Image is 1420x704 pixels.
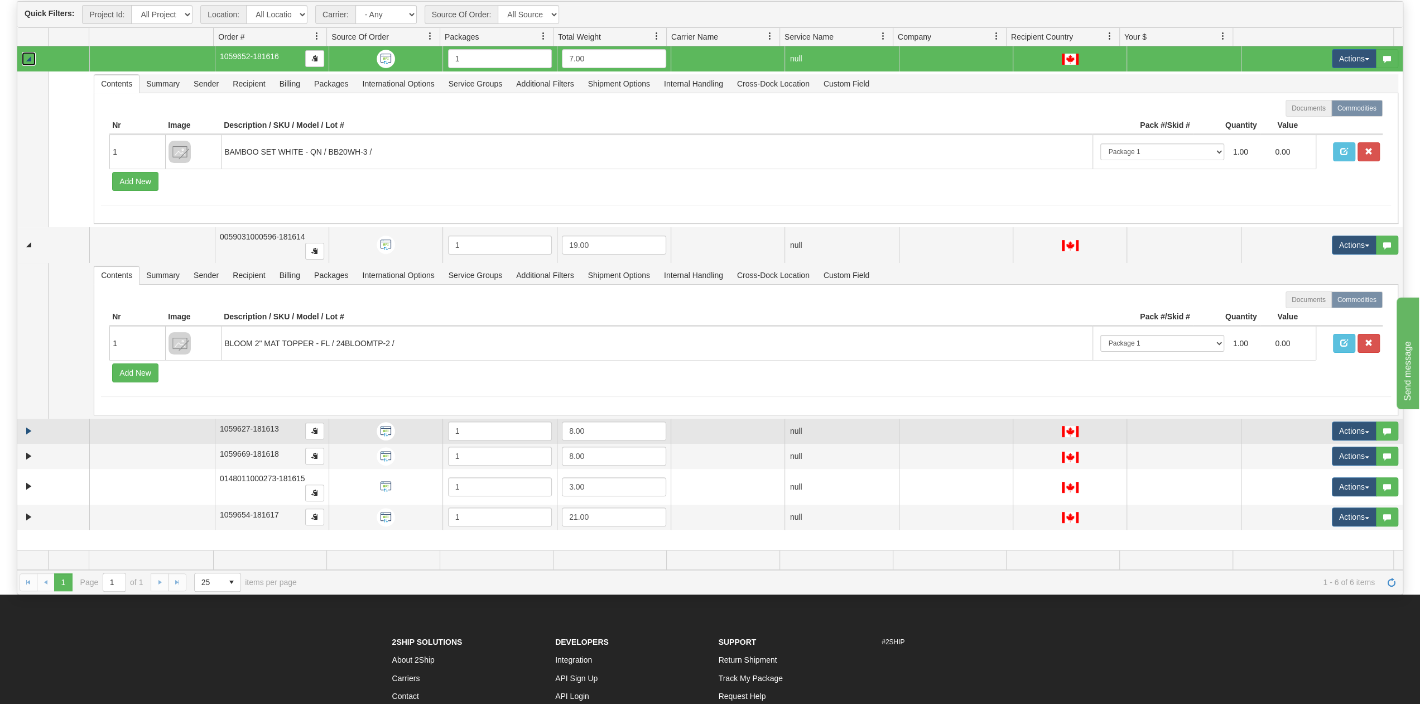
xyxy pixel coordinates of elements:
h6: #2SHIP [882,639,1028,646]
span: select [223,573,240,591]
img: 8DAB37Fk3hKpn3AAAAAElFTkSuQmCC [169,141,191,163]
th: Description / SKU / Model / Lot # [221,117,1092,135]
span: Billing [273,266,307,284]
td: 1 [109,326,165,360]
span: Sender [187,75,225,93]
span: Page sizes drop down [194,573,241,592]
td: null [784,505,898,530]
td: null [784,444,898,469]
span: Project Id: [82,5,131,24]
strong: 2Ship Solutions [392,638,463,646]
a: Expand [22,510,36,524]
th: Value [1260,117,1316,135]
img: CA [1062,452,1079,463]
a: Service Name filter column settings [874,27,893,46]
a: Company filter column settings [987,27,1006,46]
td: 1.00 [1229,331,1271,356]
img: API [377,508,395,526]
img: API [377,477,395,496]
th: Pack #/Skid # [1092,117,1193,135]
strong: Developers [555,638,609,646]
td: 0.00 [1270,139,1313,165]
span: Additional Filters [509,266,581,284]
button: Copy to clipboard [305,423,324,439]
th: Pack #/Skid # [1092,308,1193,326]
th: Image [165,117,221,135]
td: BAMBOO SET WHITE - QN / BB20WH-3 / [221,135,1092,169]
th: Quantity [1193,117,1260,135]
span: 1 - 6 of 6 items [312,578,1375,587]
button: Actions [1332,477,1376,496]
a: API Login [555,692,589,701]
td: null [784,469,898,505]
td: null [784,227,898,263]
a: Total Weight filter column settings [647,27,666,46]
a: Refresh [1383,573,1400,591]
span: Source Of Order [331,31,389,42]
span: Contents [94,266,139,284]
span: Sender [187,266,225,284]
span: Cross-Dock Location [730,75,816,93]
button: Copy to clipboard [305,509,324,525]
label: Quick Filters: [25,8,74,19]
a: Recipient Country filter column settings [1100,27,1119,46]
span: Summary [139,75,186,93]
span: Service Name [784,31,834,42]
span: International Options [355,266,441,284]
button: Copy to clipboard [305,485,324,501]
button: Actions [1332,507,1376,526]
span: Packages [307,266,355,284]
img: API [377,447,395,466]
img: API [377,422,395,440]
a: Track My Package [719,674,783,683]
a: Integration [555,655,592,664]
span: 1059652-181616 [220,52,279,61]
span: Recipient Country [1011,31,1073,42]
a: Collapse [22,238,36,252]
td: 0.00 [1270,331,1313,356]
span: Packages [307,75,355,93]
button: Add New [112,363,158,382]
a: API Sign Up [555,674,598,683]
span: 25 [201,577,216,588]
img: CA [1062,240,1079,251]
span: Carrier Name [671,31,718,42]
a: Expand [22,480,36,494]
span: Source Of Order: [425,5,498,24]
a: Packages filter column settings [534,27,553,46]
span: Contents [94,75,139,93]
span: Custom Field [817,75,876,93]
span: Additional Filters [509,75,581,93]
a: About 2Ship [392,655,435,664]
img: CA [1062,512,1079,523]
th: Image [165,308,221,326]
span: Internal Handling [657,266,730,284]
button: Copy to clipboard [305,448,324,464]
iframe: chat widget [1394,295,1419,409]
span: Page of 1 [80,573,143,592]
label: Documents [1286,291,1332,308]
label: Commodities [1331,100,1383,117]
button: Copy to clipboard [305,243,324,260]
button: Actions [1332,49,1376,68]
button: Copy to clipboard [305,50,324,67]
span: 0148011000273-181615 [220,474,305,483]
button: Actions [1332,236,1376,255]
span: Service Groups [442,75,509,93]
img: CA [1062,482,1079,493]
span: 0059031000596-181614 [220,232,305,241]
div: Send message [8,7,103,20]
td: null [784,419,898,444]
button: Actions [1332,422,1376,440]
td: 1 [109,135,165,169]
span: Shipment Options [581,75,657,93]
span: Packages [445,31,479,42]
img: API [377,50,395,68]
label: Documents [1286,100,1332,117]
a: Carriers [392,674,420,683]
span: Location: [200,5,246,24]
td: BLOOM 2" MAT TOPPER - FL / 24BLOOMTP-2 / [221,326,1092,360]
th: Description / SKU / Model / Lot # [221,308,1092,326]
a: Order # filter column settings [307,27,326,46]
span: International Options [355,75,441,93]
